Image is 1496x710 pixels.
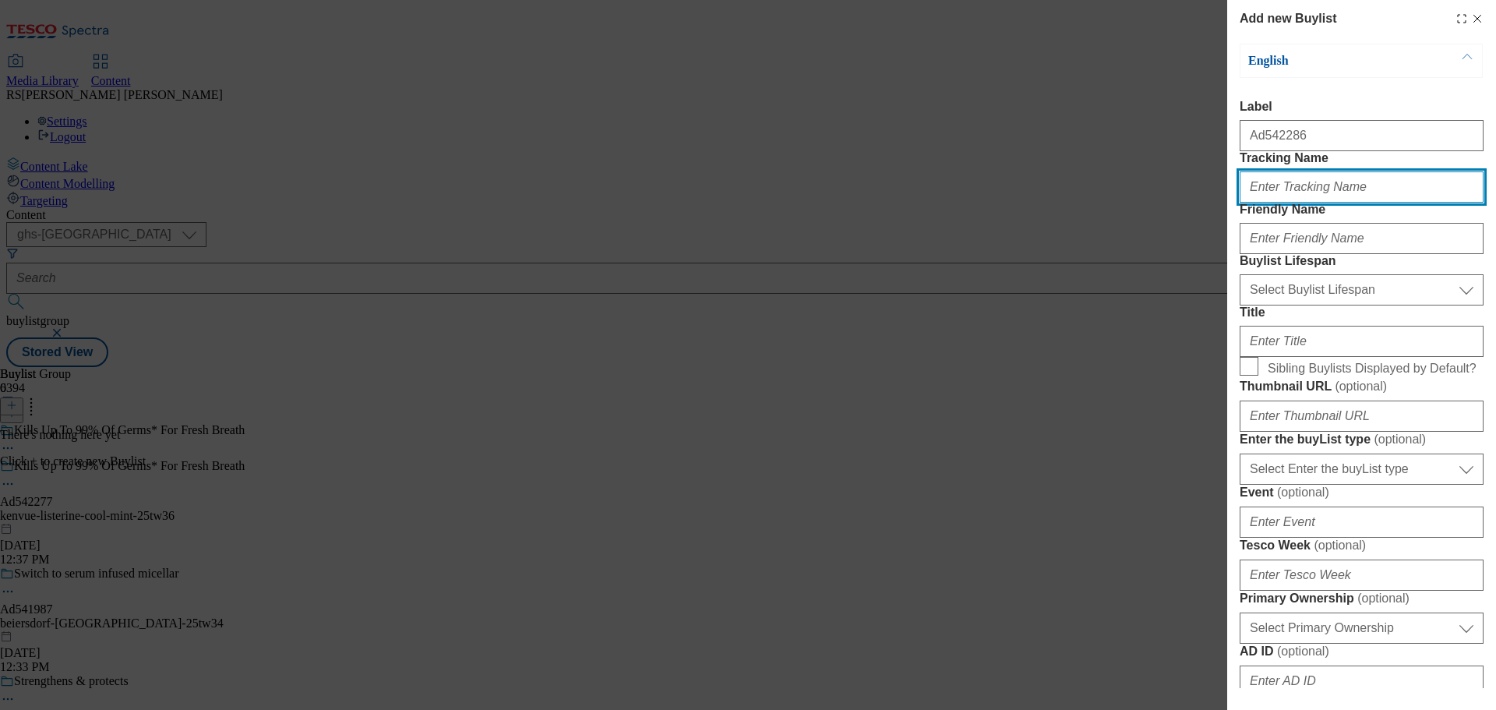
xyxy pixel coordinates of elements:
input: Enter Label [1240,120,1484,151]
label: Title [1240,306,1484,320]
label: Event [1240,485,1484,500]
label: AD ID [1240,644,1484,659]
label: Thumbnail URL [1240,379,1484,394]
input: Enter AD ID [1240,666,1484,697]
input: Enter Tracking Name [1240,171,1484,203]
label: Tracking Name [1240,151,1484,165]
input: Enter Tesco Week [1240,560,1484,591]
p: English [1248,53,1412,69]
span: ( optional ) [1314,539,1366,552]
input: Enter Event [1240,507,1484,538]
label: Buylist Lifespan [1240,254,1484,268]
label: Enter the buyList type [1240,432,1484,447]
label: Tesco Week [1240,538,1484,553]
input: Enter Friendly Name [1240,223,1484,254]
h4: Add new Buylist [1240,9,1336,28]
span: ( optional ) [1277,486,1329,499]
span: ( optional ) [1357,592,1410,605]
input: Enter Title [1240,326,1484,357]
label: Label [1240,100,1484,114]
span: ( optional ) [1335,380,1387,393]
span: ( optional ) [1374,433,1426,446]
input: Enter Thumbnail URL [1240,401,1484,432]
span: Sibling Buylists Displayed by Default? [1268,362,1477,376]
label: Primary Ownership [1240,591,1484,606]
label: Friendly Name [1240,203,1484,217]
span: ( optional ) [1277,645,1329,658]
